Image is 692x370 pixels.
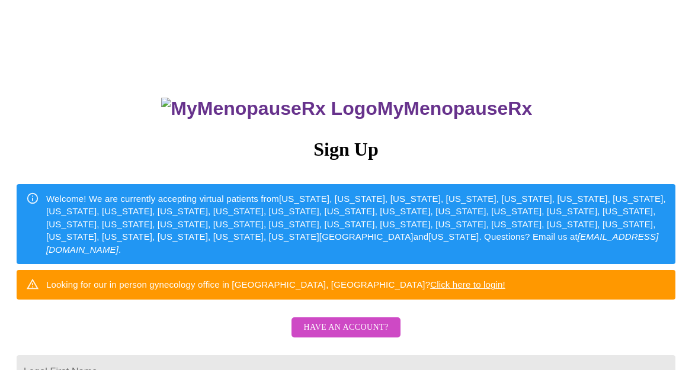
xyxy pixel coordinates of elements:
[161,98,377,120] img: MyMenopauseRx Logo
[18,98,676,120] h3: MyMenopauseRx
[289,330,403,340] a: Have an account?
[17,139,675,160] h3: Sign Up
[46,231,658,254] em: [EMAIL_ADDRESS][DOMAIN_NAME]
[303,320,388,335] span: Have an account?
[430,279,505,289] a: Click here to login!
[46,188,666,260] div: Welcome! We are currently accepting virtual patients from [US_STATE], [US_STATE], [US_STATE], [US...
[46,274,505,295] div: Looking for our in person gynecology office in [GEOGRAPHIC_DATA], [GEOGRAPHIC_DATA]?
[291,317,400,338] button: Have an account?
